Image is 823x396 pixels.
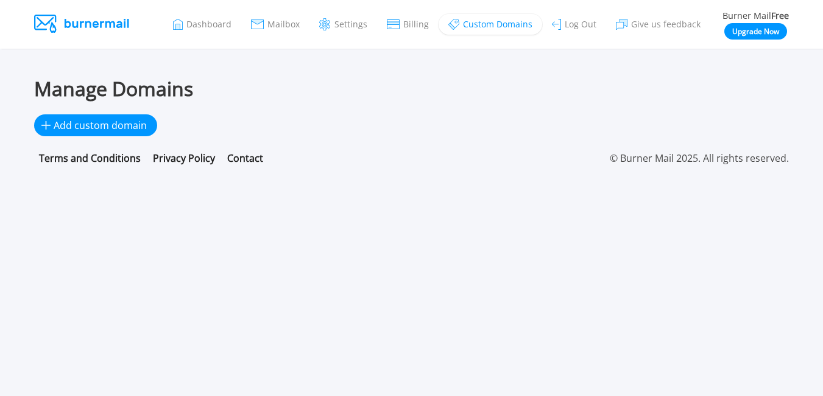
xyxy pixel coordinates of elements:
a: Mailbox [241,15,309,34]
img: Icon chat [616,19,627,30]
img: Icon settings [319,18,330,30]
span: Billing [403,20,429,29]
div: Burner Mail [722,9,789,23]
img: Icon billing [387,19,400,29]
img: Icon dashboard [173,19,183,30]
strong: Free [771,10,789,21]
a: Contact [227,151,263,165]
span: Log Out [565,20,596,29]
a: Dashboard [163,14,241,35]
span: Settings [334,20,367,29]
a: Custom Domains [439,14,542,35]
button: Add custom domain [34,114,157,136]
span: Add custom domain [54,118,147,133]
p: © Burner Mail 2025. All rights reserved. [610,151,789,165]
a: Settings [309,13,377,35]
span: Dashboard [186,20,231,29]
a: Upgrade Now [724,23,787,40]
a: Terms and Conditions [39,151,141,165]
img: Icon tag [448,19,459,30]
span: Custom Domains [463,20,532,29]
img: icon_add-92b43b69832b87d5bf26ecc9c58aafb8.svg [41,121,50,130]
a: Log Out [542,14,606,35]
img: Icon mail [251,19,263,29]
div: Manage Domains [34,78,789,100]
span: Mailbox [267,20,300,29]
img: Icon logout [552,19,561,30]
a: Privacy Policy [153,151,215,165]
img: Burner Mail [34,15,132,33]
span: Give us feedback [631,20,701,29]
a: Billing [377,15,439,34]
